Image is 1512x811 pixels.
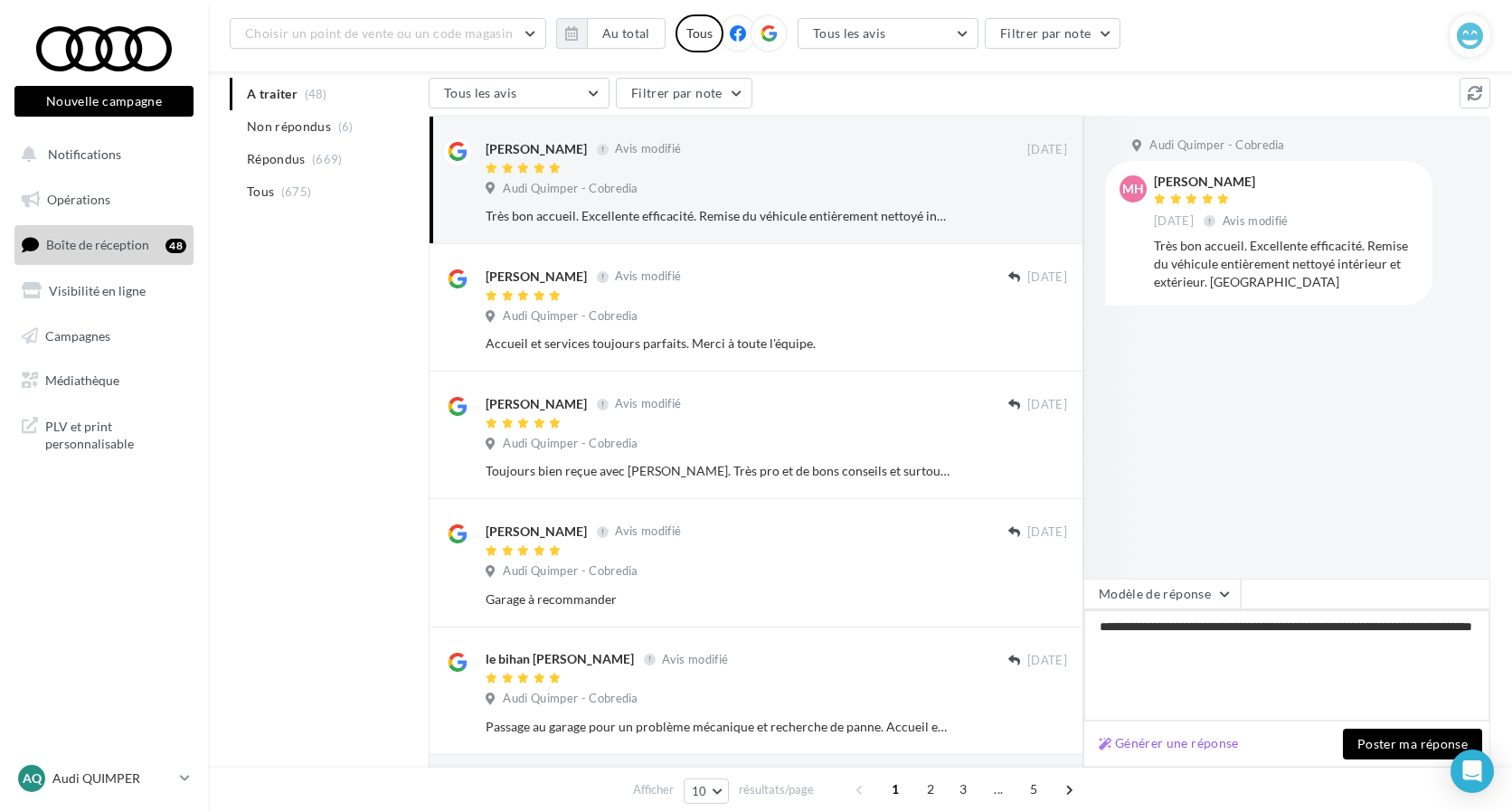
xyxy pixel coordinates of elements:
span: Répondus [247,150,306,168]
span: Médiathèque [45,372,119,388]
span: [DATE] [1154,213,1194,230]
a: PLV et print personnalisable [11,407,197,460]
span: Audi Quimper - Cobredia [503,563,638,580]
span: Avis modifié [615,269,681,284]
div: [PERSON_NAME] [486,140,587,158]
span: ... [984,775,1013,804]
span: Audi Quimper - Cobredia [503,691,638,707]
a: Campagnes [11,317,197,355]
span: MH [1122,180,1144,198]
span: (675) [281,184,312,199]
span: Tous les avis [444,85,517,100]
button: 10 [684,778,730,804]
button: Notifications [11,136,190,174]
button: Filtrer par note [616,78,752,108]
div: le bihan [PERSON_NAME] [486,650,634,668]
span: 5 [1019,775,1048,804]
span: Choisir un point de vente ou un code magasin [245,25,513,41]
button: Au total [587,18,666,49]
span: Tous les avis [813,25,886,41]
button: Poster ma réponse [1343,729,1482,759]
span: Visibilité en ligne [49,283,146,298]
button: Modèle de réponse [1083,579,1241,609]
div: [PERSON_NAME] [486,523,587,541]
span: [DATE] [1027,653,1067,669]
button: Filtrer par note [985,18,1121,49]
div: Tous [676,14,723,52]
div: [PERSON_NAME] [1154,175,1292,188]
a: Opérations [11,181,197,219]
button: Nouvelle campagne [14,86,194,117]
span: Avis modifié [615,397,681,411]
span: Afficher [633,781,674,798]
div: Open Intercom Messenger [1451,750,1494,793]
span: 10 [692,784,707,798]
span: 3 [949,775,978,804]
button: Choisir un point de vente ou un code magasin [230,18,546,49]
span: Audi Quimper - Cobredia [503,436,638,452]
button: Tous les avis [429,78,610,108]
button: Générer une réponse [1091,732,1246,754]
span: [DATE] [1027,269,1067,286]
button: Au total [556,18,666,49]
a: Médiathèque [11,362,197,400]
div: Passage au garage pour un problème mécanique et recherche de panne. Accueil excellent ! Explicati... [486,718,950,736]
div: [PERSON_NAME] [486,268,587,286]
span: Opérations [47,192,110,207]
span: AQ [23,769,42,787]
span: Non répondus [247,118,331,136]
div: 48 [165,239,186,253]
span: Boîte de réception [46,237,149,252]
a: Visibilité en ligne [11,272,197,310]
a: Boîte de réception48 [11,225,197,264]
span: Avis modifié [1223,213,1289,228]
a: AQ Audi QUIMPER [14,761,194,796]
button: Tous les avis [798,18,978,49]
span: Avis modifié [615,524,681,539]
span: [DATE] [1027,142,1067,158]
span: (669) [312,152,343,166]
div: Très bon accueil. Excellente efficacité. Remise du véhicule entièrement nettoyé intérieur et exté... [1154,237,1418,291]
span: 1 [881,775,910,804]
span: Avis modifié [662,652,728,666]
div: Très bon accueil. Excellente efficacité. Remise du véhicule entièrement nettoyé intérieur et exté... [486,207,950,225]
span: Audi Quimper - Cobredia [1149,137,1284,154]
span: résultats/page [739,781,814,798]
span: Notifications [48,146,121,162]
span: Avis modifié [615,142,681,156]
div: Toujours bien reçue avec [PERSON_NAME]. Très pro et de bons conseils et surtout ne pousse pas à l... [486,462,950,480]
span: Audi Quimper - Cobredia [503,308,638,325]
span: [DATE] [1027,524,1067,541]
span: PLV et print personnalisable [45,414,186,453]
div: [PERSON_NAME] [486,395,587,413]
span: Tous [247,183,274,201]
span: Audi Quimper - Cobredia [503,181,638,197]
span: Campagnes [45,327,110,343]
span: [DATE] [1027,397,1067,413]
div: Accueil et services toujours parfaits. Merci à toute l'équipe. [486,335,950,353]
div: Garage à recommander [486,590,950,608]
span: (6) [338,119,354,134]
p: Audi QUIMPER [52,769,173,787]
span: 2 [916,775,945,804]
